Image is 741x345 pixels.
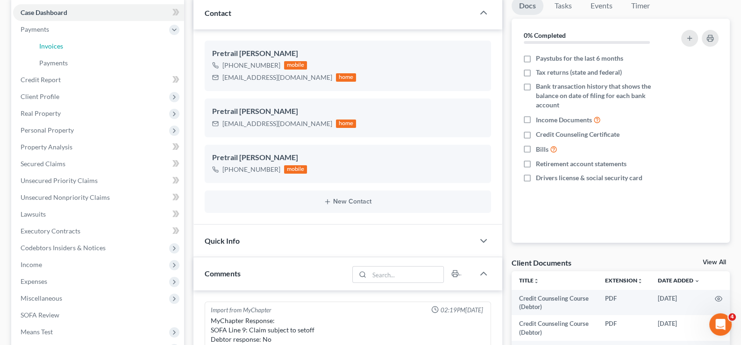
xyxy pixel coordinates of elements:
[21,328,53,336] span: Means Test
[598,315,650,341] td: PDF
[13,223,184,239] a: Executory Contracts
[21,193,110,201] span: Unsecured Nonpriority Claims
[13,206,184,223] a: Lawsuits
[21,8,67,16] span: Case Dashboard
[637,278,643,284] i: unfold_more
[21,261,42,268] span: Income
[21,25,49,33] span: Payments
[211,306,271,315] div: Import from MyChapter
[222,61,280,70] div: [PHONE_NUMBER]
[21,109,61,117] span: Real Property
[605,277,643,284] a: Extensionunfold_more
[205,236,240,245] span: Quick Info
[13,155,184,172] a: Secured Claims
[222,73,332,82] div: [EMAIL_ADDRESS][DOMAIN_NAME]
[21,143,72,151] span: Property Analysis
[536,82,667,110] span: Bank transaction history that shows the balance on date of filing for each bank account
[32,55,184,71] a: Payments
[222,165,280,174] div: [PHONE_NUMBER]
[598,290,650,316] td: PDF
[21,160,65,168] span: Secured Claims
[212,198,484,205] button: New Contact
[512,315,598,341] td: Credit Counseling Course (Debtor)
[212,106,484,117] div: Pretrail [PERSON_NAME]
[13,4,184,21] a: Case Dashboard
[536,159,627,169] span: Retirement account statements
[650,290,707,316] td: [DATE]
[512,258,571,268] div: Client Documents
[441,306,483,315] span: 02:19PM[DATE]
[536,68,622,77] span: Tax returns (state and federal)
[13,189,184,206] a: Unsecured Nonpriority Claims
[205,8,231,17] span: Contact
[39,42,63,50] span: Invoices
[536,173,642,183] span: Drivers license & social security card
[222,119,332,128] div: [EMAIL_ADDRESS][DOMAIN_NAME]
[13,139,184,155] a: Property Analysis
[536,130,620,139] span: Credit Counseling Certificate
[694,278,700,284] i: expand_more
[21,277,47,285] span: Expenses
[21,76,61,84] span: Credit Report
[536,115,592,125] span: Income Documents
[21,176,98,184] span: Unsecured Priority Claims
[534,278,539,284] i: unfold_more
[13,307,184,324] a: SOFA Review
[284,165,307,174] div: mobile
[336,73,356,82] div: home
[13,71,184,88] a: Credit Report
[21,244,106,252] span: Codebtors Insiders & Notices
[519,277,539,284] a: Titleunfold_more
[211,316,485,344] div: MyChapter Response: SOFA Line 9: Claim subject to setoff Debtor response: No
[212,152,484,163] div: Pretrail [PERSON_NAME]
[212,48,484,59] div: Pretrail [PERSON_NAME]
[21,210,46,218] span: Lawsuits
[728,313,736,321] span: 4
[650,315,707,341] td: [DATE]
[21,311,59,319] span: SOFA Review
[658,277,700,284] a: Date Added expand_more
[370,267,444,282] input: Search...
[21,227,80,235] span: Executory Contracts
[21,92,59,100] span: Client Profile
[205,269,241,278] span: Comments
[13,172,184,189] a: Unsecured Priority Claims
[39,59,68,67] span: Payments
[336,120,356,128] div: home
[709,313,732,336] iframe: Intercom live chat
[536,54,623,63] span: Paystubs for the last 6 months
[524,31,566,39] strong: 0% Completed
[32,38,184,55] a: Invoices
[703,259,726,266] a: View All
[21,126,74,134] span: Personal Property
[536,145,549,154] span: Bills
[512,290,598,316] td: Credit Counseling Course (Debtor)
[21,294,62,302] span: Miscellaneous
[284,61,307,70] div: mobile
